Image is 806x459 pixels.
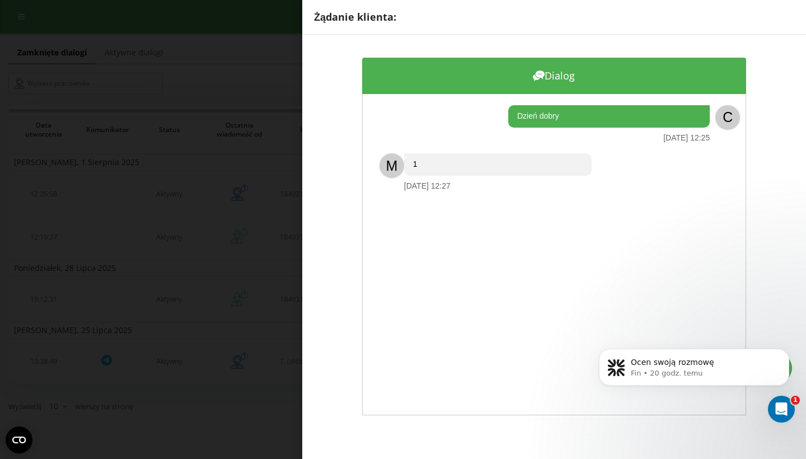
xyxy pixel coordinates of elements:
[791,396,800,405] span: 1
[404,181,451,191] div: [DATE] 12:27
[314,10,794,25] div: Żądanie klienta:
[768,396,795,423] iframe: Intercom live chat
[582,325,806,429] iframe: Intercom notifications wiadomość
[508,105,710,128] div: Dzień dobry
[404,153,592,176] div: 1
[6,427,32,453] button: Open CMP widget
[379,153,404,178] div: M
[663,133,710,143] div: [DATE] 12:25
[362,58,746,94] div: Dialog
[715,105,740,130] div: C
